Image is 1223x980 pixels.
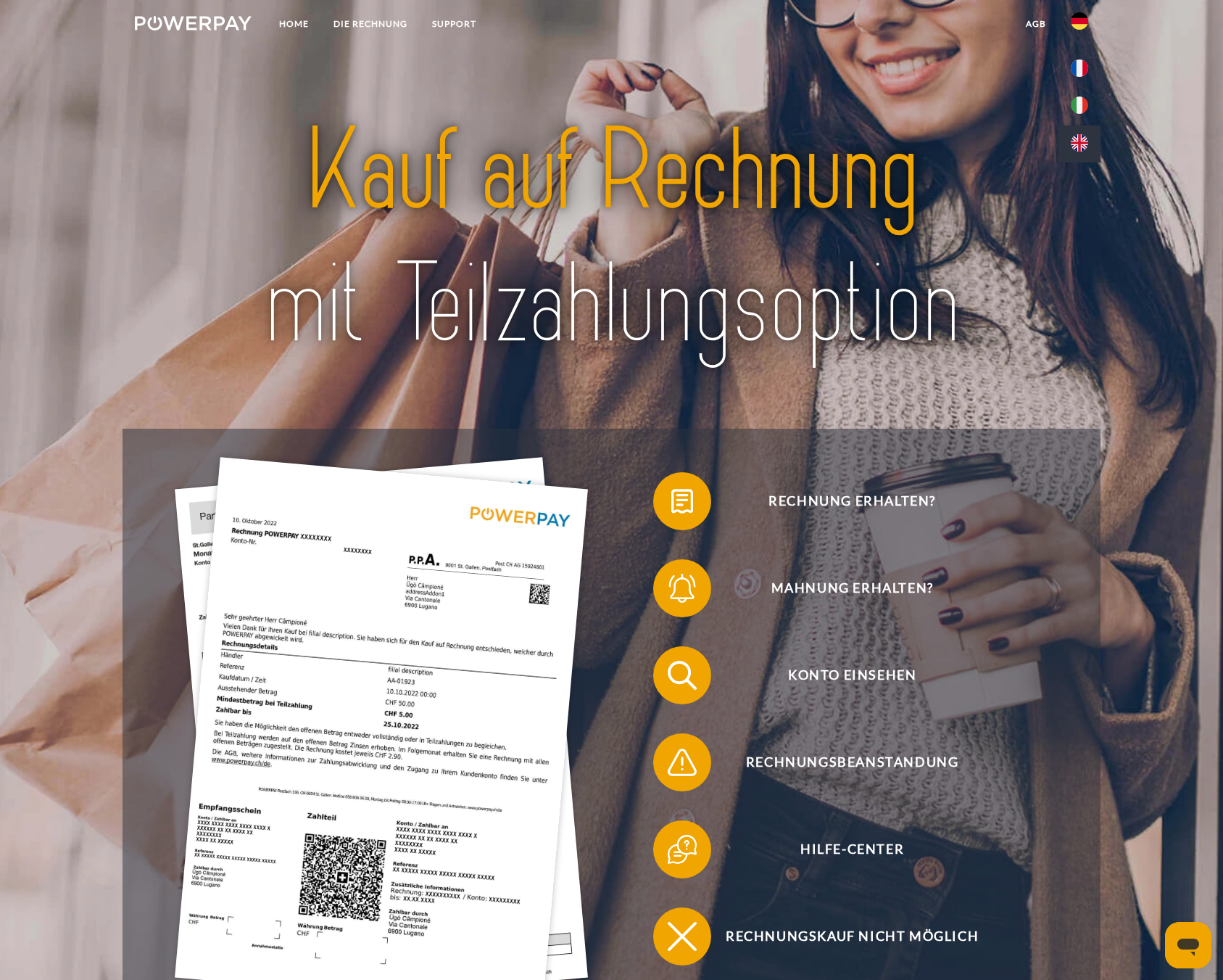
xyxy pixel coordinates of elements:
[653,472,1030,530] button: Rechnung erhalten?
[674,907,1029,965] span: Rechnungskauf nicht möglich
[653,559,1030,617] button: Mahnung erhalten?
[674,472,1029,530] span: Rechnung erhalten?
[674,733,1029,791] span: Rechnungsbeanstandung
[1071,134,1088,152] img: en
[664,657,700,693] img: qb_search.svg
[1071,59,1088,77] img: fr
[664,744,700,781] img: qb_warning.svg
[1071,12,1088,30] img: de
[664,831,700,868] img: qb_help.svg
[653,820,1030,878] button: Hilfe-Center
[420,11,489,37] a: SUPPORT
[267,11,321,37] a: Home
[653,733,1030,791] button: Rechnungsbeanstandung
[321,11,420,37] a: DIE RECHNUNG
[182,98,1042,378] img: title-powerpay_de.svg
[674,559,1029,617] span: Mahnung erhalten?
[674,646,1029,704] span: Konto einsehen
[1071,96,1088,114] img: it
[1013,11,1058,37] a: agb
[653,646,1030,704] button: Konto einsehen
[135,16,252,30] img: logo-powerpay-white.svg
[664,483,700,519] img: qb_bill.svg
[653,907,1030,965] button: Rechnungskauf nicht möglich
[664,570,700,606] img: qb_bell.svg
[1165,922,1211,968] iframe: Schaltfläche zum Öffnen des Messaging-Fensters
[664,918,700,955] img: qb_close.svg
[674,820,1029,878] span: Hilfe-Center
